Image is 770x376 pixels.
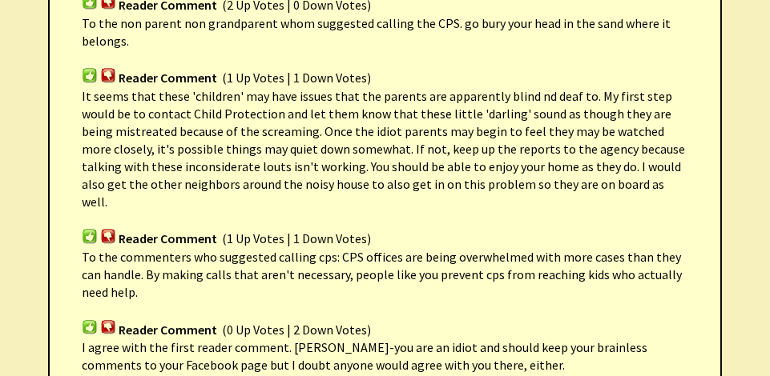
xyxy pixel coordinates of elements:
[222,322,371,338] span: (0 Up Votes | 2 Down Votes)
[119,322,217,338] span: Reader Comment
[82,228,98,243] img: votup.png
[100,67,116,82] img: votdown.png
[82,319,98,334] img: votup.png
[82,15,671,49] span: To the non parent non grandparent whom suggested calling the CPS. go bury your head in the sand w...
[119,70,217,86] span: Reader Comment
[222,231,371,247] span: (1 Up Votes | 1 Down Votes)
[82,339,647,373] span: I agree with the first reader comment. [PERSON_NAME]-you are an idiot and should keep your brainl...
[100,228,116,243] img: votdown.png
[82,249,682,300] span: To the commenters who suggested calling cps: CPS offices are being overwhelmed with more cases th...
[222,70,371,86] span: (1 Up Votes | 1 Down Votes)
[82,67,98,82] img: votup.png
[82,88,685,210] span: It seems that these 'children' may have issues that the parents are apparently blind nd deaf to. ...
[119,231,217,247] span: Reader Comment
[100,319,116,334] img: votdown.png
